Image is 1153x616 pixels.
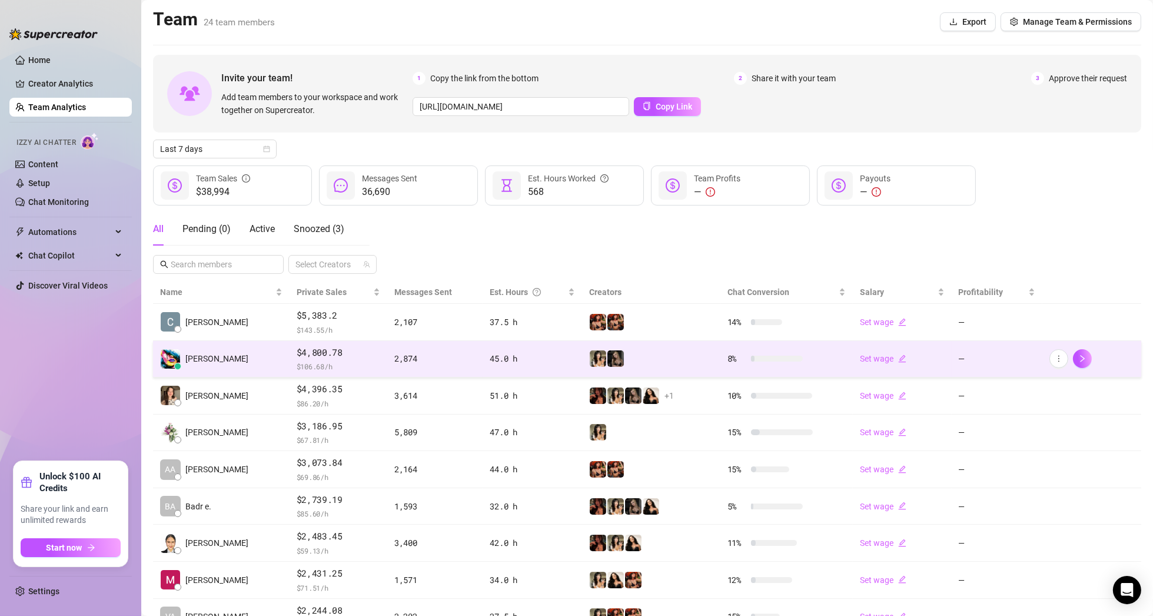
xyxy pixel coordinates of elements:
[1010,18,1018,26] span: setting
[625,498,642,515] img: Rolyat
[959,287,1004,297] span: Profitability
[734,72,747,85] span: 2
[297,493,380,507] span: $2,739.19
[28,587,59,596] a: Settings
[607,314,624,330] img: OxilleryOF
[625,388,642,404] img: Rolyat
[962,17,986,27] span: Export
[87,544,95,552] span: arrow-right
[297,287,347,297] span: Private Sales
[161,570,180,589] img: Mari Valencia
[9,28,98,40] img: logo-BBDzfeDw.svg
[297,346,380,360] span: $4,800.78
[860,287,884,297] span: Salary
[160,286,273,299] span: Name
[664,389,674,402] span: + 1
[727,316,746,329] span: 14 %
[15,227,25,237] span: thunderbolt
[394,389,476,402] div: 3,614
[28,55,51,65] a: Home
[727,574,746,587] span: 12 %
[263,145,270,153] span: calendar
[590,461,606,478] img: Oxillery
[153,8,275,31] h2: Team
[362,185,417,199] span: 36,690
[898,502,906,510] span: edit
[294,223,344,234] span: Snoozed ( 3 )
[898,539,906,547] span: edit
[694,185,740,199] div: —
[1049,72,1127,85] span: Approve their request
[1031,72,1044,85] span: 3
[898,392,906,400] span: edit
[898,318,906,326] span: edit
[590,350,606,367] img: Candylion
[394,316,476,329] div: 2,107
[28,223,112,241] span: Automations
[196,185,250,199] span: $38,994
[430,72,539,85] span: Copy the link from the bottom
[634,97,701,116] button: Copy Link
[607,350,624,367] img: Rolyat
[394,574,476,587] div: 1,571
[666,178,680,193] span: dollar-circle
[607,388,624,404] img: Candylion
[607,498,624,515] img: Candylion
[727,536,746,549] span: 11 %
[185,426,248,439] span: [PERSON_NAME]
[832,178,846,193] span: dollar-circle
[394,536,476,549] div: 3,400
[860,174,890,183] span: Payouts
[153,281,290,304] th: Name
[297,382,380,396] span: $4,396.35
[582,281,720,304] th: Creators
[21,538,121,557] button: Start nowarrow-right
[15,251,23,260] img: Chat Copilot
[221,71,413,85] span: Invite your team!
[860,465,906,474] a: Set wageedit
[204,17,275,28] span: 24 team members
[334,178,348,193] span: message
[528,185,609,199] span: 568
[952,525,1042,562] td: —
[297,434,380,446] span: $ 67.81 /h
[898,428,906,436] span: edit
[860,391,906,400] a: Set wageedit
[160,260,168,269] span: search
[185,536,248,549] span: [PERSON_NAME]
[250,223,275,234] span: Active
[898,575,906,584] span: edit
[860,317,906,327] a: Set wageedit
[297,508,380,519] span: $ 85.60 /h
[490,389,575,402] div: 51.0 h
[860,428,906,437] a: Set wageedit
[39,471,121,494] strong: Unlock $100 AI Credits
[1113,576,1141,604] div: Open Intercom Messenger
[28,74,122,93] a: Creator Analytics
[607,535,624,551] img: Candylion
[490,536,575,549] div: 42.0 h
[297,398,380,409] span: $ 86.20 /h
[28,160,58,169] a: Content
[297,309,380,323] span: $5,383.2
[949,18,958,26] span: download
[394,500,476,513] div: 1,593
[297,545,380,557] span: $ 59.13 /h
[21,476,32,488] span: gift
[185,316,248,329] span: [PERSON_NAME]
[727,389,746,402] span: 10 %
[643,388,659,404] img: mads
[185,574,248,587] span: [PERSON_NAME]
[952,415,1042,452] td: —
[490,500,575,513] div: 32.0 h
[161,349,180,369] img: Edelyn Ribay
[643,498,659,515] img: mads
[625,572,642,588] img: Oxillery
[165,463,176,476] span: AA
[171,258,267,271] input: Search members
[394,463,476,476] div: 2,164
[860,502,906,511] a: Set wageedit
[952,341,1042,378] td: —
[28,197,89,207] a: Chat Monitoring
[161,534,180,553] img: Janezah Pasaylo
